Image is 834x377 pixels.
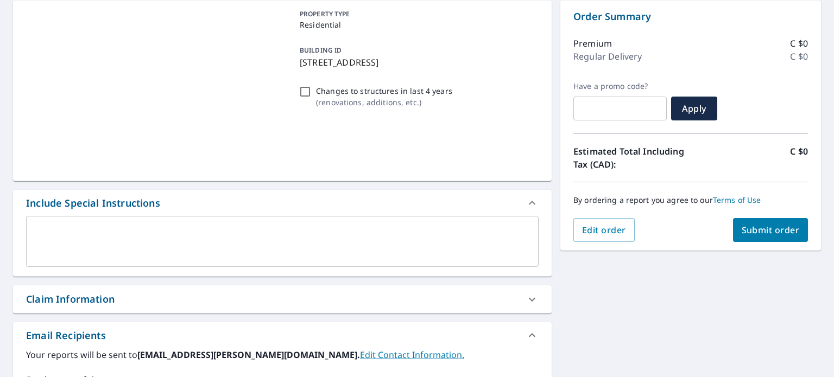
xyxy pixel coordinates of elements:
label: Have a promo code? [573,81,667,91]
div: Claim Information [26,292,115,306]
p: By ordering a report you agree to our [573,195,808,205]
p: Residential [300,19,534,30]
p: Changes to structures in last 4 years [316,85,452,97]
label: Your reports will be sent to [26,348,539,361]
button: Edit order [573,218,635,242]
div: Include Special Instructions [13,190,552,216]
p: Order Summary [573,9,808,24]
p: Regular Delivery [573,50,642,63]
div: Email Recipients [13,322,552,348]
p: Estimated Total Including Tax (CAD): [573,145,691,171]
span: Submit order [742,224,800,236]
button: Submit order [733,218,808,242]
p: C $0 [790,50,808,63]
a: EditContactInfo [360,349,464,361]
div: Claim Information [13,285,552,313]
p: ( renovations, additions, etc. ) [316,97,452,108]
b: [EMAIL_ADDRESS][PERSON_NAME][DOMAIN_NAME]. [137,349,360,361]
div: Email Recipients [26,328,106,343]
span: Edit order [582,224,626,236]
span: Apply [680,103,709,114]
a: Terms of Use [713,195,761,205]
p: Premium [573,37,612,50]
p: C $0 [790,37,808,50]
p: PROPERTY TYPE [300,9,534,19]
p: C $0 [790,145,808,171]
div: Include Special Instructions [26,196,160,210]
button: Apply [671,97,717,120]
p: BUILDING ID [300,46,342,55]
p: [STREET_ADDRESS] [300,56,534,69]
